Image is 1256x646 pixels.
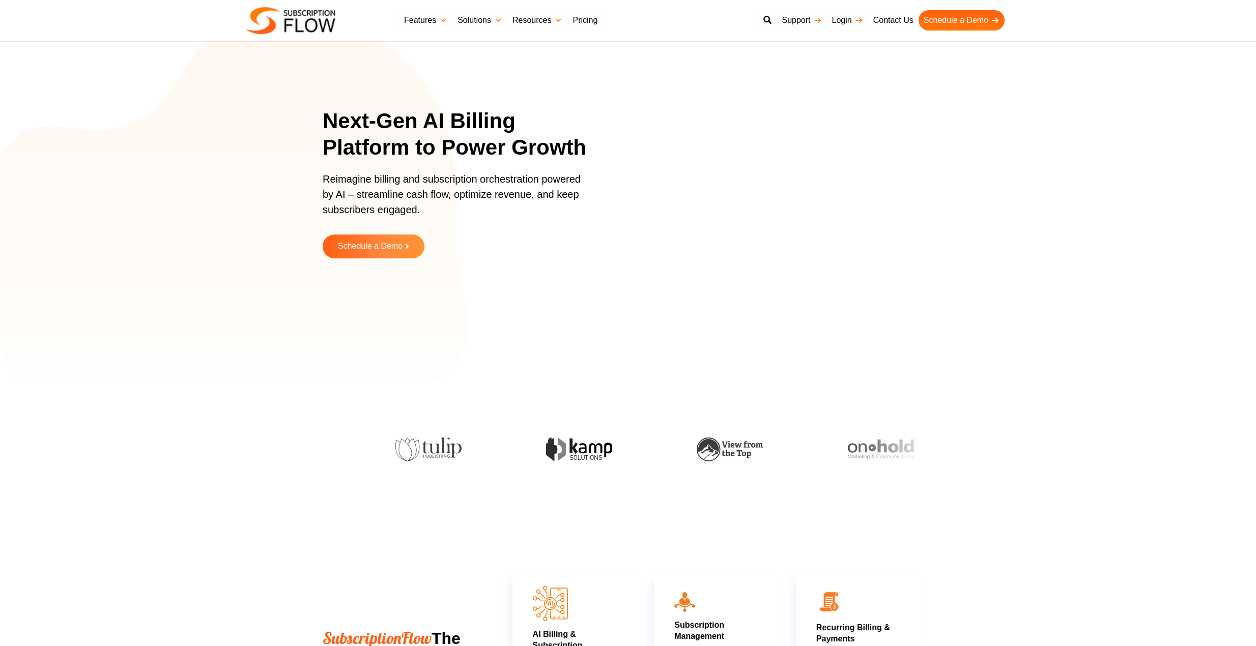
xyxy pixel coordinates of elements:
[674,592,695,611] img: icon10
[323,171,587,227] p: Reimagine billing and subscription orchestration powered by AI – streamline cash flow, optimize r...
[697,437,763,461] img: view-from-the-top
[777,10,826,31] a: Support
[323,108,600,161] h1: Next-Gen AI Billing Platform to Power Growth
[868,10,919,31] a: Contact Us
[323,234,424,258] a: Schedule a Demo
[399,10,452,31] a: Features
[533,586,568,621] img: AI Billing & Subscription Managements
[338,242,403,251] span: Schedule a Demo
[567,10,603,31] a: Pricing
[546,437,612,461] img: kamp-solution
[848,439,914,460] img: onhold-marketing
[919,10,1005,31] a: Schedule a Demo
[827,10,868,31] a: Login
[816,589,842,614] img: 02
[674,621,724,640] a: Subscription Management
[507,10,567,31] a: Resources
[395,437,462,462] img: tulip-publishing
[246,7,335,34] img: Subscriptionflow
[816,623,890,643] a: Recurring Billing & Payments
[452,10,507,31] a: Solutions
